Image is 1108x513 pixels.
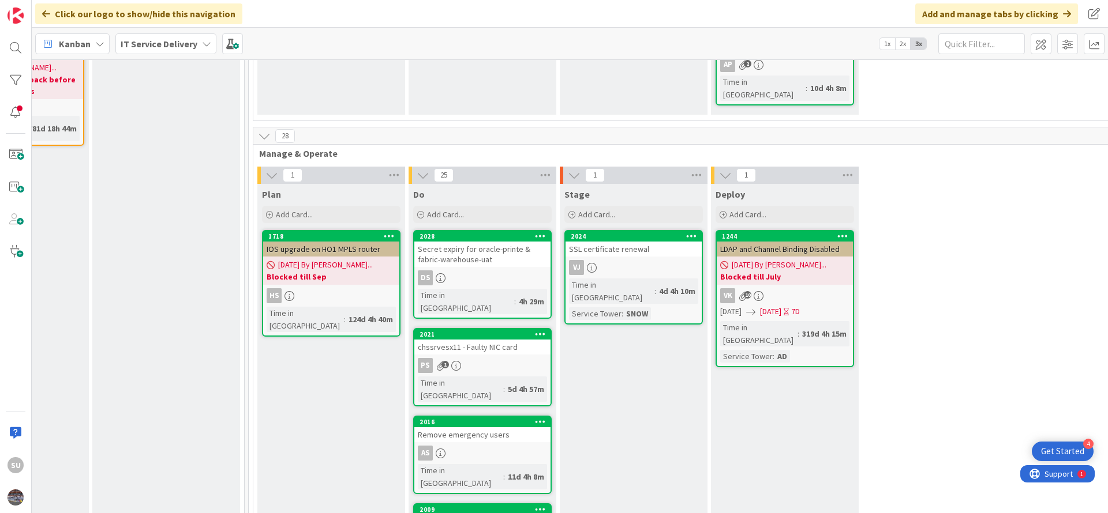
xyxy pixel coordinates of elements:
span: 1 [441,361,449,368]
div: HS [267,288,282,303]
span: Add Card... [578,209,615,220]
div: Time in [GEOGRAPHIC_DATA] [267,307,344,332]
span: : [622,307,623,320]
div: 319d 4h 15m [799,327,849,340]
a: 2016Remove emergency usersASTime in [GEOGRAPHIC_DATA]:11d 4h 8m [413,416,552,494]
div: 4 [1083,439,1094,449]
span: 2x [895,38,911,50]
div: HS [263,288,399,303]
div: 2021 [414,329,551,340]
span: 25 [434,168,454,182]
div: SNOW [623,307,651,320]
div: Time in [GEOGRAPHIC_DATA] [418,464,503,489]
span: 2 [744,60,751,67]
span: Do [413,188,425,200]
span: 1 [585,168,605,182]
span: 1 [283,168,302,182]
div: Open Get Started checklist, remaining modules: 4 [1032,442,1094,461]
div: VK [720,288,735,303]
span: Plan [262,188,281,200]
div: VJ [566,260,702,275]
div: VK [717,288,853,303]
img: Visit kanbanzone.com [8,7,24,24]
div: 5d 4h 57m [505,383,547,395]
div: 7D [791,305,800,318]
a: 2028Secret expiry for oracle-printe & fabric-warehouse-uatDSTime in [GEOGRAPHIC_DATA]:4h 29m [413,230,552,319]
div: Time in [GEOGRAPHIC_DATA] [418,289,514,314]
div: 2028 [414,231,551,242]
div: AP [720,57,735,72]
div: VJ [569,260,584,275]
span: [DATE] [760,305,781,318]
span: : [344,313,346,326]
div: chssrvesx11 - Faulty NIC card [414,340,551,354]
b: IT Service Delivery [121,38,197,50]
span: Kanban [59,37,91,51]
div: LDAP and Channel Binding Disabled [717,242,853,256]
div: 1244LDAP and Channel Binding Disabled [717,231,853,256]
div: PS [414,358,551,373]
div: SU [8,457,24,473]
div: 1718IOS upgrade on HO1 MPLS router [263,231,399,256]
div: 10d 4h 8m [807,82,849,95]
div: IOS upgrade on HO1 MPLS router [263,242,399,256]
div: 11d 4h 8m [505,470,547,483]
div: 2028 [420,232,551,240]
div: 1 [60,5,63,14]
div: 2024SSL certificate renewal [566,231,702,256]
div: 2024 [566,231,702,242]
span: : [503,470,505,483]
div: Time in [GEOGRAPHIC_DATA] [720,321,798,346]
span: 10 [744,291,751,299]
div: 2021 [420,330,551,338]
b: Blocked till July [720,271,849,282]
div: Time in [GEOGRAPHIC_DATA] [569,278,654,304]
input: Quick Filter... [938,33,1025,54]
span: : [514,295,516,308]
a: APTime in [GEOGRAPHIC_DATA]:10d 4h 8m [716,27,854,105]
span: Stage [564,188,590,200]
div: Time in [GEOGRAPHIC_DATA] [418,376,503,402]
span: Support [24,2,53,16]
span: : [798,327,799,340]
div: 4d 4h 10m [656,285,698,297]
span: Add Card... [729,209,766,220]
span: Deploy [716,188,745,200]
div: 124d 4h 40m [346,313,396,326]
div: 1244 [717,231,853,242]
span: 1 [736,168,756,182]
a: 1718IOS upgrade on HO1 MPLS router[DATE] By [PERSON_NAME]...Blocked till SepHSTime in [GEOGRAPHIC... [262,230,400,337]
div: Time in [GEOGRAPHIC_DATA] [720,76,806,101]
div: Secret expiry for oracle-printe & fabric-warehouse-uat [414,242,551,267]
div: 781d 18h 44m [25,122,80,135]
span: [DATE] By [PERSON_NAME]... [278,259,373,271]
div: Remove emergency users [414,427,551,442]
span: Add Card... [427,209,464,220]
div: 2024 [571,232,702,240]
img: avatar [8,489,24,506]
span: 1x [879,38,895,50]
div: 2028Secret expiry for oracle-printe & fabric-warehouse-uat [414,231,551,267]
div: Add and manage tabs by clicking [915,3,1078,24]
div: 1244 [722,232,853,240]
div: 2016 [420,418,551,426]
span: Add Card... [276,209,313,220]
a: 1244LDAP and Channel Binding Disabled[DATE] By [PERSON_NAME]...Blocked till JulyVK[DATE][DATE]7DT... [716,230,854,367]
div: 1718 [268,232,399,240]
div: 4h 29m [516,295,547,308]
span: 28 [275,129,295,143]
div: AS [414,446,551,461]
div: Service Tower [569,307,622,320]
div: PS [418,358,433,373]
b: Blocked till Sep [267,271,396,282]
div: Get Started [1041,446,1084,457]
div: DS [418,270,433,285]
span: 3x [911,38,926,50]
div: 1718 [263,231,399,242]
a: 2024SSL certificate renewalVJTime in [GEOGRAPHIC_DATA]:4d 4h 10mService Tower:SNOW [564,230,703,325]
div: AD [774,350,790,363]
span: : [654,285,656,297]
div: AS [418,446,433,461]
div: Click our logo to show/hide this navigation [35,3,242,24]
div: Service Tower [720,350,773,363]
